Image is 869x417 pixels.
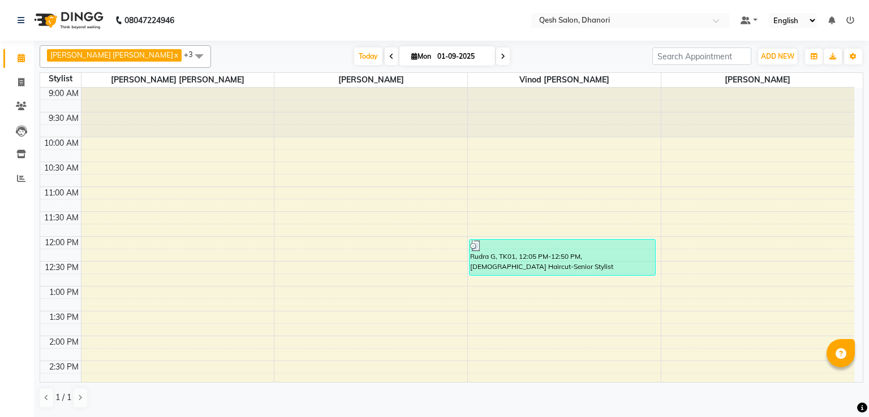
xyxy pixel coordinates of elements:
[42,237,81,249] div: 12:00 PM
[50,50,173,59] span: [PERSON_NAME] [PERSON_NAME]
[47,311,81,323] div: 1:30 PM
[124,5,174,36] b: 08047224946
[434,48,491,65] input: 2025-09-01
[29,5,106,36] img: logo
[47,286,81,298] div: 1:00 PM
[47,336,81,348] div: 2:00 PM
[652,47,751,65] input: Search Appointment
[47,361,81,373] div: 2:30 PM
[42,212,81,224] div: 11:30 AM
[184,50,201,59] span: +3
[42,137,81,149] div: 10:00 AM
[761,52,794,60] span: ADD NEW
[173,50,178,59] a: x
[40,73,81,85] div: Stylist
[46,112,81,124] div: 9:30 AM
[81,73,274,87] span: [PERSON_NAME] [PERSON_NAME]
[42,262,81,273] div: 12:30 PM
[46,88,81,99] div: 9:00 AM
[55,392,71,403] span: 1 / 1
[42,187,81,199] div: 11:00 AM
[274,73,467,87] span: [PERSON_NAME]
[661,73,854,87] span: [PERSON_NAME]
[42,162,81,174] div: 10:30 AM
[821,372,858,406] iframe: chat widget
[470,240,655,275] div: Rudra G, TK01, 12:05 PM-12:50 PM, [DEMOGRAPHIC_DATA] Haircut-Senior Stylist
[468,73,661,87] span: Vinod [PERSON_NAME]
[354,47,382,65] span: Today
[408,52,434,60] span: Mon
[758,49,797,64] button: ADD NEW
